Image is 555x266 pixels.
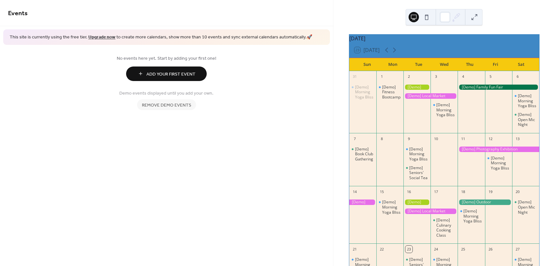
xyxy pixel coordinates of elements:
div: [Demo] Gardening Workshop [403,85,431,90]
div: [Demo] Morning Yoga Bliss [409,147,428,162]
div: 4 [460,73,467,80]
div: [Demo] Morning Yoga Bliss [436,102,455,118]
span: Events [8,7,28,20]
div: 10 [432,135,440,142]
div: 22 [378,246,385,253]
div: 16 [405,188,412,195]
div: [Demo] Morning Yoga Bliss [431,102,458,118]
div: [Demo] Morning Yoga Bliss [485,156,512,171]
button: Add Your First Event [126,66,207,81]
div: [Demo] Open Mic Night [512,112,539,127]
div: [Demo] Morning Yoga Bliss [403,147,431,162]
div: 24 [432,246,440,253]
div: [Demo] Outdoor Adventure Day [458,200,512,205]
div: [Demo] Gardening Workshop [403,200,431,205]
div: 15 [378,188,385,195]
div: Wed [431,58,457,71]
div: [Demo] Seniors' Social Tea [403,165,431,180]
div: Sat [508,58,534,71]
a: Add Your First Event [8,66,325,81]
div: 3 [432,73,440,80]
div: [Demo] Morning Yoga Bliss [376,200,403,215]
div: [Demo] Book Club Gathering [349,147,376,162]
div: [Demo] Open Mic Night [518,200,537,215]
div: [Demo] Local Market [403,93,458,99]
span: Add Your First Event [146,71,195,77]
div: [Demo] Morning Yoga Bliss [382,200,401,215]
div: 9 [405,135,412,142]
div: [Demo] Morning Yoga Bliss [349,85,376,100]
div: 20 [514,188,521,195]
span: No events here yet. Start by adding your first one! [8,55,325,62]
div: [Demo] Local Market [403,209,458,214]
div: 26 [487,246,494,253]
div: [Demo] Morning Yoga Bliss [512,93,539,108]
div: 27 [514,246,521,253]
div: [Demo] Seniors' Social Tea [409,165,428,180]
div: 7 [351,135,358,142]
div: 25 [460,246,467,253]
div: Fri [483,58,509,71]
div: Tue [406,58,431,71]
div: 19 [487,188,494,195]
div: [Demo] Open Mic Night [518,112,537,127]
div: [Demo] Photography Exhibition [458,147,539,152]
div: 31 [351,73,358,80]
div: Thu [457,58,483,71]
div: 8 [378,135,385,142]
span: Demo events displayed until you add your own. [119,90,213,97]
button: Remove demo events [137,99,196,110]
div: [Demo] Morning Yoga Bliss [355,85,374,100]
div: 2 [405,73,412,80]
div: [Demo] Culinary Cooking Class [436,218,455,238]
div: 1 [378,73,385,80]
div: [Demo] Book Club Gathering [355,147,374,162]
div: Mon [380,58,406,71]
div: [Demo] Morning Yoga Bliss [491,156,510,171]
a: Upgrade now [88,33,115,42]
div: 11 [460,135,467,142]
div: [Demo] Morning Yoga Bliss [518,93,537,108]
div: 17 [432,188,440,195]
div: 23 [405,246,412,253]
div: [Demo] Photography Exhibition [349,200,376,205]
div: [Demo] Open Mic Night [512,200,539,215]
div: Sun [354,58,380,71]
span: This site is currently using the free tier. to create more calendars, show more than 10 events an... [10,34,312,41]
div: 21 [351,246,358,253]
div: [Demo] Family Fun Fair [458,85,539,90]
div: 12 [487,135,494,142]
div: [Demo] Culinary Cooking Class [431,218,458,238]
div: [Demo] Morning Yoga Bliss [458,209,485,224]
div: 6 [514,73,521,80]
div: 13 [514,135,521,142]
div: [Demo] Morning Yoga Bliss [463,209,482,224]
div: [DATE] [349,35,539,42]
div: 5 [487,73,494,80]
div: [Demo] Fitness Bootcamp [376,85,403,100]
div: [Demo] Fitness Bootcamp [382,85,401,100]
div: 18 [460,188,467,195]
span: Remove demo events [142,102,191,108]
div: 14 [351,188,358,195]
